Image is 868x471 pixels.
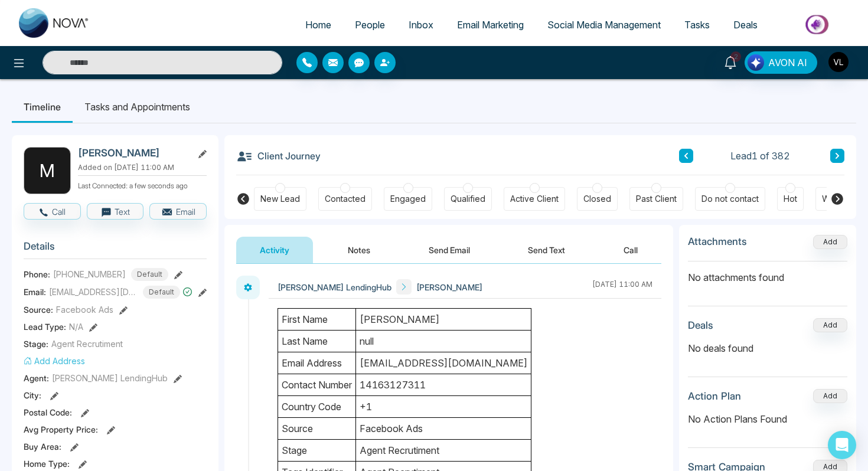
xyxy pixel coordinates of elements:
a: Tasks [673,14,722,36]
button: Add [813,235,847,249]
span: Inbox [409,19,433,31]
h3: Action Plan [688,390,741,402]
span: Tasks [684,19,710,31]
button: Add [813,318,847,332]
div: Engaged [390,193,426,205]
span: Default [131,268,168,281]
p: Last Connected: a few seconds ago [78,178,207,191]
span: Agent Recrutiment [51,338,123,350]
p: No Action Plans Found [688,412,847,426]
div: Contacted [325,193,366,205]
button: Send Text [504,237,589,263]
button: Add [813,389,847,403]
button: AVON AI [745,51,817,74]
span: Home Type : [24,457,70,470]
h3: Client Journey [236,147,321,165]
img: Nova CRM Logo [19,8,90,38]
span: [PERSON_NAME] [416,281,482,293]
span: [PERSON_NAME] LendingHub [278,281,391,293]
span: Buy Area : [24,440,61,453]
span: [PERSON_NAME] LendingHub [52,372,168,384]
span: Agent: [24,372,49,384]
button: Send Email [405,237,494,263]
li: Timeline [12,91,73,123]
a: Deals [722,14,769,36]
span: Add [813,236,847,246]
span: Email: [24,286,46,298]
button: Notes [324,237,394,263]
p: Added on [DATE] 11:00 AM [78,162,207,173]
span: Source: [24,303,53,316]
a: Social Media Management [536,14,673,36]
a: People [343,14,397,36]
button: Call [24,203,81,220]
h3: Deals [688,319,713,331]
div: Closed [583,193,611,205]
h2: [PERSON_NAME] [78,147,188,159]
p: No deals found [688,341,847,355]
span: Lead 1 of 382 [730,149,790,163]
button: Add Address [24,355,85,367]
img: Market-place.gif [775,11,861,38]
div: New Lead [260,193,300,205]
span: N/A [69,320,83,333]
button: Call [600,237,661,263]
span: Deals [733,19,758,31]
span: Stage: [24,338,48,350]
div: Warm [822,193,844,205]
div: Hot [784,193,797,205]
span: Postal Code : [24,406,72,418]
span: Social Media Management [547,19,661,31]
div: Active Client [510,193,559,205]
li: Tasks and Appointments [73,91,202,123]
div: Qualified [451,193,485,205]
button: Text [87,203,144,220]
span: City : [24,389,41,401]
span: [PHONE_NUMBER] [53,268,126,280]
span: Phone: [24,268,50,280]
span: Email Marketing [457,19,524,31]
span: [EMAIL_ADDRESS][DOMAIN_NAME] [49,286,138,298]
span: Lead Type: [24,320,66,333]
span: People [355,19,385,31]
a: Home [293,14,343,36]
a: Inbox [397,14,445,36]
h3: Attachments [688,235,747,247]
div: Open Intercom Messenger [828,431,856,459]
span: Avg Property Price : [24,423,98,436]
span: AVON AI [768,55,807,70]
img: User Avatar [828,52,849,72]
button: Activity [236,237,313,263]
div: M [24,147,71,194]
div: Do not contact [701,193,759,205]
button: Email [149,203,207,220]
div: [DATE] 11:00 AM [592,279,652,295]
img: Lead Flow [748,54,764,71]
a: 2 [716,51,745,72]
a: Email Marketing [445,14,536,36]
div: Past Client [636,193,677,205]
span: Facebook Ads [56,303,113,316]
h3: Details [24,240,207,259]
span: Home [305,19,331,31]
span: 2 [730,51,741,62]
p: No attachments found [688,261,847,284]
span: Default [143,286,180,299]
